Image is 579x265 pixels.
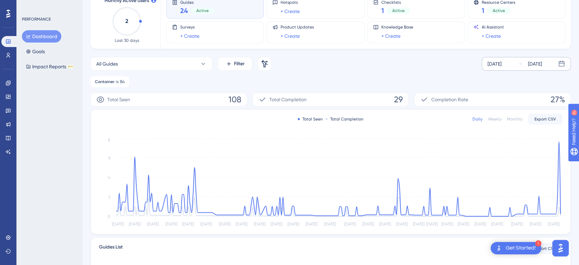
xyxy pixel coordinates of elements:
button: Export CSV [528,243,562,254]
tspan: [DATE] [396,222,408,227]
button: Dashboard [22,30,61,43]
tspan: [DATE] [412,222,424,227]
div: Daily [472,116,482,122]
span: 24 [180,6,188,15]
a: + Create [281,7,300,15]
div: Weekly [488,116,502,122]
a: + Create [381,32,401,40]
span: Total Seen [107,95,130,104]
div: Get Started! [506,244,536,252]
span: Completion Rate [431,95,468,104]
tspan: [DATE] [324,222,336,227]
tspan: [DATE] [200,222,212,227]
tspan: 6 [108,155,110,160]
div: Total Completion [325,116,364,122]
div: Monthly [507,116,522,122]
tspan: [DATE] [379,222,391,227]
span: Filter [234,60,245,68]
span: 29 [394,94,403,105]
a: + Create [180,32,199,40]
tspan: [DATE] [112,222,124,227]
span: Total Completion [269,95,307,104]
span: 108 [229,94,241,105]
div: [DATE] [528,60,542,68]
tspan: 2 [108,195,110,199]
tspan: [DATE] [306,222,317,227]
button: All Guides [90,57,212,71]
div: [DATE] [488,60,502,68]
button: Impact ReportsBETA [22,60,78,73]
span: Active [392,8,405,13]
tspan: [DATE] [426,222,438,227]
span: 1 [381,6,384,15]
span: Surveys [180,24,199,30]
span: 27% [551,94,565,105]
tspan: 4 [108,175,110,180]
span: Last 30 days [115,38,139,43]
div: 1 [535,240,541,246]
span: Active [196,8,209,13]
span: Container [95,79,114,84]
text: 2 [125,18,128,24]
tspan: [DATE] [219,222,231,227]
tspan: [DATE] [236,222,247,227]
span: Export CSV [534,116,556,122]
tspan: [DATE] [182,222,194,227]
tspan: [DATE] [165,222,177,227]
tspan: [DATE] [441,222,453,227]
span: Product Updates [281,24,314,30]
div: Total Seen [298,116,323,122]
tspan: [DATE] [530,222,541,227]
span: B4 [120,79,125,84]
div: 9+ [47,3,51,9]
tspan: [DATE] [129,222,140,227]
button: Export CSV [528,114,562,125]
span: Guides List [99,243,123,254]
tspan: [DATE] [362,222,374,227]
div: PERFORMANCE [22,16,51,22]
span: Knowledge Base [381,24,413,30]
tspan: [DATE] [254,222,266,227]
span: Need Help? [16,2,43,10]
iframe: UserGuiding AI Assistant Launcher [550,238,571,258]
tspan: [DATE] [475,222,486,227]
a: + Create [482,32,501,40]
tspan: [DATE] [344,222,356,227]
button: Goals [22,45,49,58]
div: BETA [67,65,74,68]
img: launcher-image-alternative-text [495,244,503,252]
button: Filter [218,57,252,71]
tspan: [DATE] [511,222,523,227]
span: Active [493,8,505,13]
tspan: [DATE] [458,222,469,227]
tspan: 8 [108,138,110,142]
span: AI Assistant [482,24,504,30]
tspan: [DATE] [271,222,282,227]
tspan: [DATE] [491,222,503,227]
tspan: [DATE] [147,222,159,227]
div: Open Get Started! checklist, remaining modules: 1 [491,242,541,254]
span: is [116,79,119,84]
span: All Guides [96,60,118,68]
span: Export CSV [534,246,556,251]
span: 1 [482,6,484,15]
a: + Create [281,32,300,40]
tspan: [DATE] [548,222,559,227]
tspan: 0 [108,214,110,219]
tspan: [DATE] [287,222,299,227]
